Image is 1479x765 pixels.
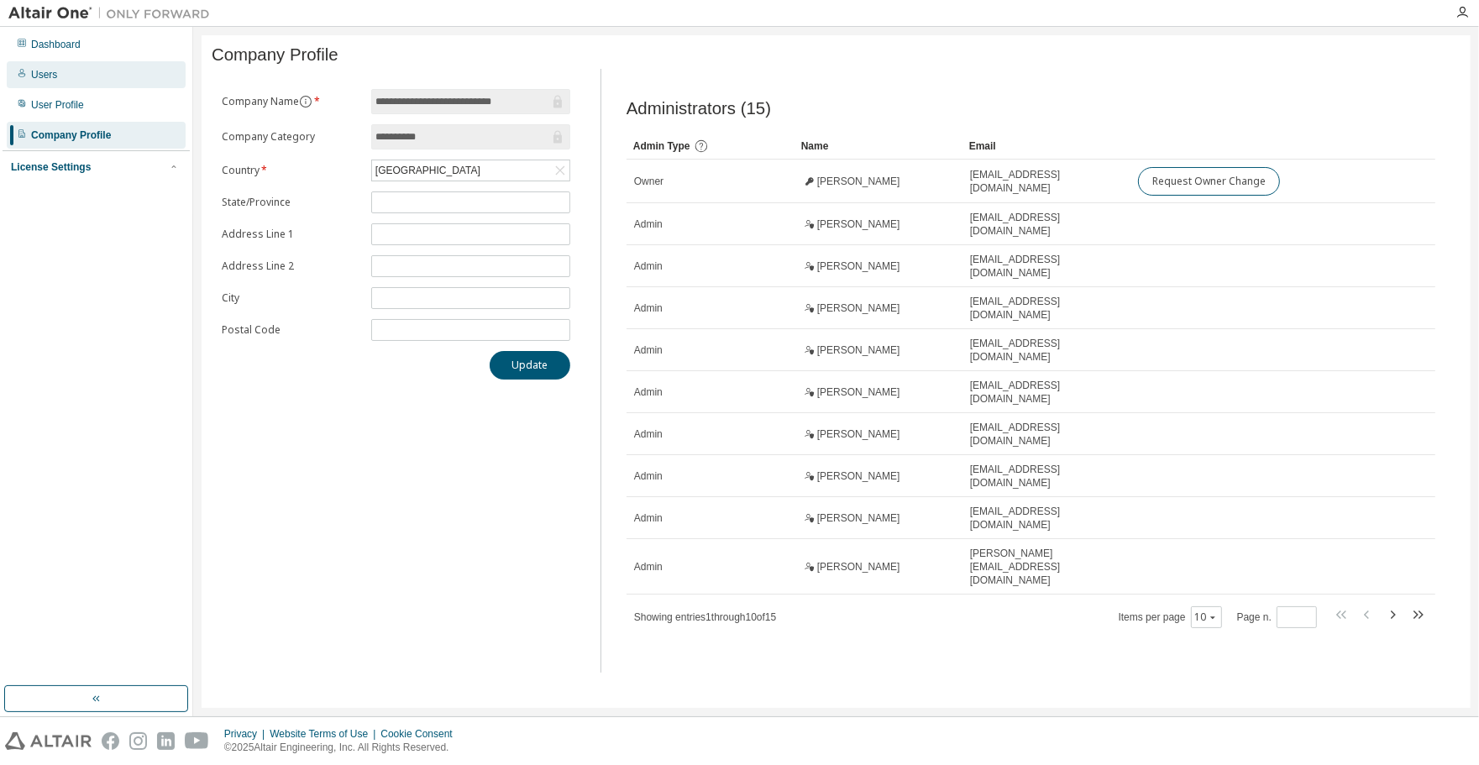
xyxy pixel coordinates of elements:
span: [EMAIL_ADDRESS][DOMAIN_NAME] [970,253,1123,280]
div: License Settings [11,160,91,174]
span: Admin [634,511,663,525]
div: Email [969,133,1124,160]
span: [PERSON_NAME] [817,175,900,188]
span: Admin [634,343,663,357]
span: Admin [634,427,663,441]
span: [EMAIL_ADDRESS][DOMAIN_NAME] [970,379,1123,406]
span: Company Profile [212,45,338,65]
img: youtube.svg [185,732,209,750]
label: City [222,291,361,305]
span: Admin [634,385,663,399]
span: [EMAIL_ADDRESS][DOMAIN_NAME] [970,505,1123,532]
span: Administrators (15) [627,99,771,118]
div: Company Profile [31,128,111,142]
div: Cookie Consent [380,727,462,741]
span: [PERSON_NAME] [817,343,900,357]
div: [GEOGRAPHIC_DATA] [373,161,483,180]
span: [PERSON_NAME][EMAIL_ADDRESS][DOMAIN_NAME] [970,547,1123,587]
span: Admin [634,217,663,231]
span: [EMAIL_ADDRESS][DOMAIN_NAME] [970,337,1123,364]
div: User Profile [31,98,84,112]
p: © 2025 Altair Engineering, Inc. All Rights Reserved. [224,741,463,755]
label: Company Name [222,95,361,108]
span: [PERSON_NAME] [817,217,900,231]
span: Admin [634,259,663,273]
label: State/Province [222,196,361,209]
img: facebook.svg [102,732,119,750]
span: [PERSON_NAME] [817,301,900,315]
div: [GEOGRAPHIC_DATA] [372,160,569,181]
button: Update [490,351,570,380]
img: Altair One [8,5,218,22]
label: Postal Code [222,323,361,337]
span: Owner [634,175,663,188]
img: linkedin.svg [157,732,175,750]
img: altair_logo.svg [5,732,92,750]
span: [EMAIL_ADDRESS][DOMAIN_NAME] [970,211,1123,238]
span: [EMAIL_ADDRESS][DOMAIN_NAME] [970,295,1123,322]
div: Privacy [224,727,270,741]
button: Request Owner Change [1138,167,1280,196]
span: Admin [634,560,663,574]
div: Name [801,133,956,160]
label: Country [222,164,361,177]
button: information [299,95,312,108]
span: Admin [634,301,663,315]
span: [PERSON_NAME] [817,560,900,574]
label: Address Line 2 [222,259,361,273]
span: [EMAIL_ADDRESS][DOMAIN_NAME] [970,168,1123,195]
span: Admin [634,469,663,483]
span: Page n. [1237,606,1317,628]
span: [PERSON_NAME] [817,511,900,525]
label: Address Line 1 [222,228,361,241]
div: Dashboard [31,38,81,51]
span: [PERSON_NAME] [817,385,900,399]
div: Website Terms of Use [270,727,380,741]
span: Items per page [1119,606,1222,628]
span: [EMAIL_ADDRESS][DOMAIN_NAME] [970,421,1123,448]
span: [EMAIL_ADDRESS][DOMAIN_NAME] [970,463,1123,490]
span: [PERSON_NAME] [817,259,900,273]
label: Company Category [222,130,361,144]
button: 10 [1195,610,1218,624]
img: instagram.svg [129,732,147,750]
span: [PERSON_NAME] [817,427,900,441]
span: Admin Type [633,140,690,152]
span: Showing entries 1 through 10 of 15 [634,611,777,623]
div: Users [31,68,57,81]
span: [PERSON_NAME] [817,469,900,483]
